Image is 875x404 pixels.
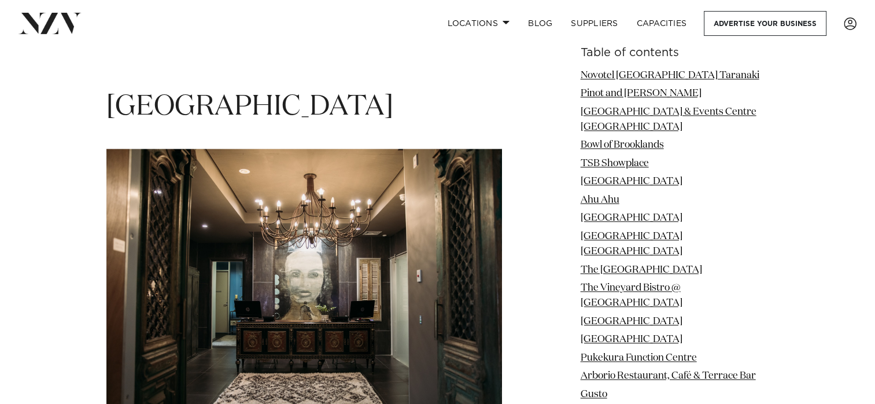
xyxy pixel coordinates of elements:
a: [GEOGRAPHIC_DATA] [GEOGRAPHIC_DATA] [581,232,682,256]
h6: Table of contents [581,47,769,59]
a: BLOG [519,11,562,36]
a: [GEOGRAPHIC_DATA] [581,214,682,223]
a: Gusto [581,390,607,399]
a: TSB Showplace [581,159,649,168]
a: The Vineyard Bistro @ [GEOGRAPHIC_DATA] [581,283,682,308]
a: Locations [438,11,519,36]
a: Novotel [GEOGRAPHIC_DATA] Taranaki [581,71,759,80]
a: [GEOGRAPHIC_DATA] [581,317,682,326]
a: [GEOGRAPHIC_DATA] [581,335,682,345]
a: [GEOGRAPHIC_DATA] & Events Centre [GEOGRAPHIC_DATA] [581,107,756,132]
img: nzv-logo.png [19,13,82,34]
a: SUPPLIERS [562,11,627,36]
a: Pukekura Function Centre [581,353,697,363]
a: Bowl of Brooklands [581,141,664,150]
a: Capacities [627,11,696,36]
a: Advertise your business [704,11,826,36]
a: [GEOGRAPHIC_DATA] [581,177,682,187]
span: [GEOGRAPHIC_DATA] [106,93,393,121]
a: Arborio Restaurant, Café & Terrace Bar [581,371,756,381]
a: Pinot and [PERSON_NAME] [581,89,702,98]
a: The [GEOGRAPHIC_DATA] [581,265,702,275]
a: Ahu Ahu [581,195,619,205]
